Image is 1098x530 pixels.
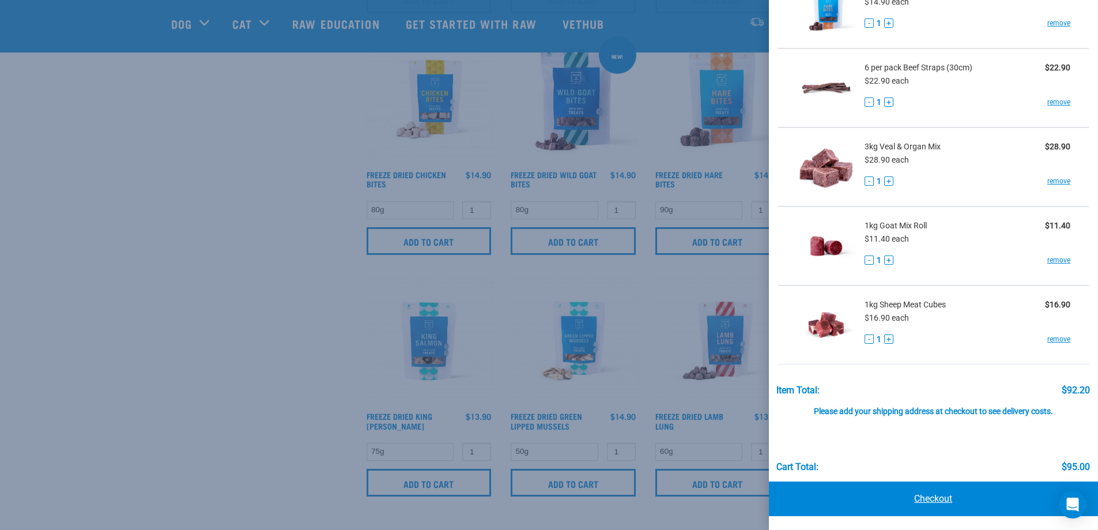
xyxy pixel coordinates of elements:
[884,97,893,107] button: +
[776,385,820,396] div: Item Total:
[865,18,874,28] button: -
[865,313,909,322] span: $16.90 each
[865,62,972,74] span: 6 per pack Beef Straps (30cm)
[1062,462,1090,472] div: $95.00
[884,176,893,186] button: +
[1059,491,1086,518] div: Open Intercom Messenger
[865,220,927,232] span: 1kg Goat Mix Roll
[865,255,874,265] button: -
[797,216,856,276] img: Goat Mix Roll
[1045,300,1070,309] strong: $16.90
[865,334,874,344] button: -
[884,18,893,28] button: +
[884,334,893,344] button: +
[1047,176,1070,186] a: remove
[877,333,881,345] span: 1
[877,254,881,266] span: 1
[865,299,946,311] span: 1kg Sheep Meat Cubes
[776,462,818,472] div: Cart total:
[884,255,893,265] button: +
[797,58,856,118] img: Beef Straps (30cm)
[865,155,909,164] span: $28.90 each
[1045,142,1070,151] strong: $28.90
[877,17,881,29] span: 1
[797,137,856,197] img: Veal & Organ Mix
[865,234,909,243] span: $11.40 each
[1045,63,1070,72] strong: $22.90
[797,295,856,355] img: Sheep Meat Cubes
[1045,221,1070,230] strong: $11.40
[1062,385,1090,396] div: $92.20
[877,175,881,187] span: 1
[1047,97,1070,107] a: remove
[865,176,874,186] button: -
[1047,18,1070,28] a: remove
[1047,334,1070,344] a: remove
[865,97,874,107] button: -
[865,76,909,85] span: $22.90 each
[776,396,1090,416] div: Please add your shipping address at checkout to see delivery costs.
[865,141,941,153] span: 3kg Veal & Organ Mix
[1047,255,1070,265] a: remove
[877,96,881,108] span: 1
